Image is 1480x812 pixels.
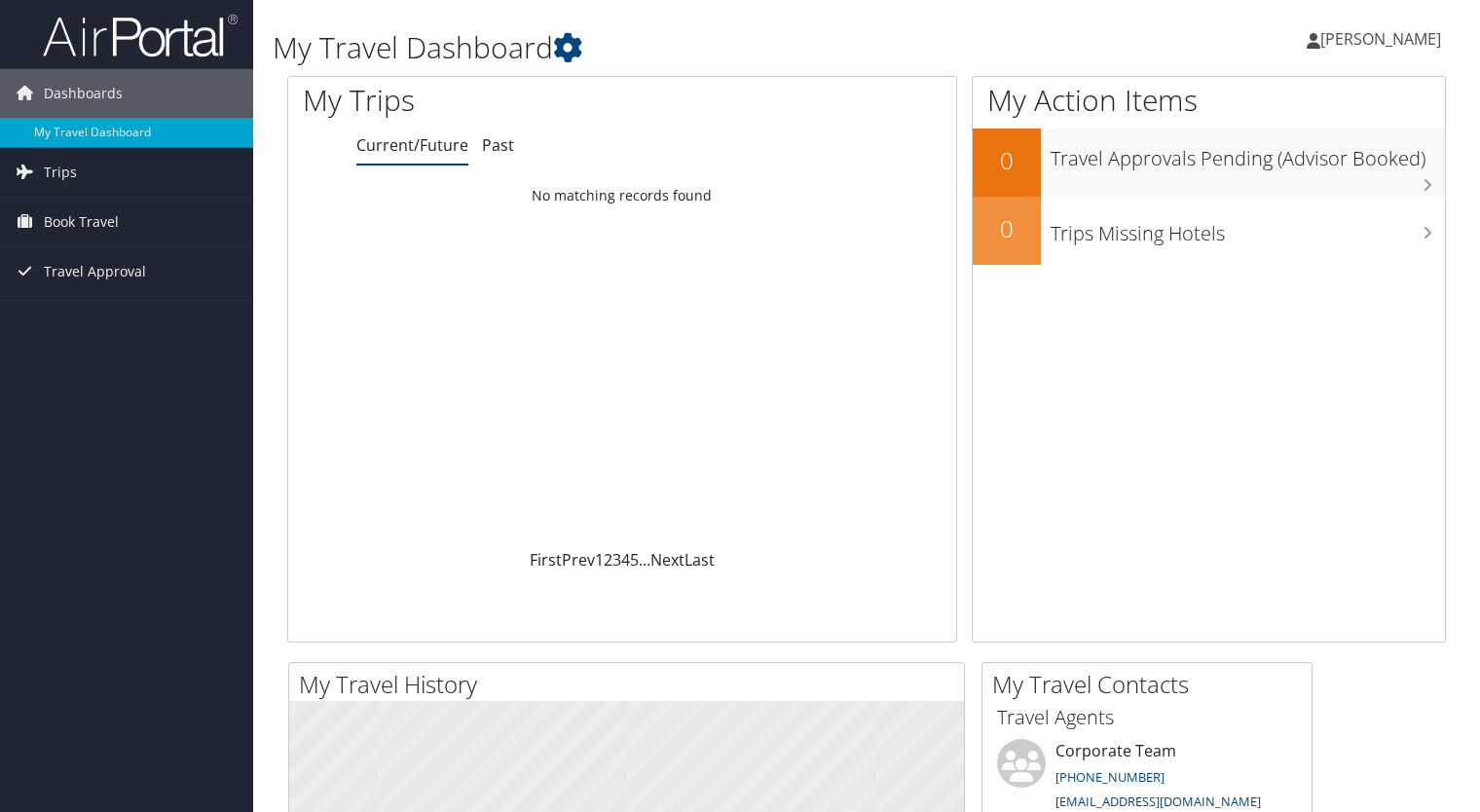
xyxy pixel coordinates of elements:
td: No matching records found [288,178,956,213]
h3: Trips Missing Hotels [1051,210,1445,247]
h2: 0 [973,212,1041,245]
a: 0Trips Missing Hotels [973,197,1445,265]
a: 0Travel Approvals Pending (Advisor Booked) [973,129,1445,197]
h2: My Travel History [299,668,964,701]
span: … [639,549,650,571]
h2: My Travel Contacts [992,668,1312,701]
a: 1 [595,549,604,571]
img: airportal-logo.png [43,13,238,58]
h3: Travel Approvals Pending (Advisor Booked) [1051,135,1445,172]
a: 3 [612,549,621,571]
a: 5 [630,549,639,571]
a: Next [650,549,684,571]
a: [PHONE_NUMBER] [1055,768,1165,786]
span: [PERSON_NAME] [1320,28,1441,50]
a: First [530,549,562,571]
h1: My Action Items [973,80,1445,121]
a: 4 [621,549,630,571]
a: Prev [562,549,595,571]
h2: 0 [973,144,1041,177]
span: Book Travel [44,198,119,246]
a: Current/Future [356,134,468,156]
a: 2 [604,549,612,571]
span: Trips [44,148,77,197]
h3: Travel Agents [997,704,1297,731]
h1: My Trips [303,80,663,121]
a: Last [684,549,715,571]
a: [EMAIL_ADDRESS][DOMAIN_NAME] [1055,793,1261,810]
span: Dashboards [44,69,123,118]
a: [PERSON_NAME] [1307,10,1461,68]
span: Travel Approval [44,247,146,296]
a: Past [482,134,514,156]
h1: My Travel Dashboard [273,27,1064,68]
